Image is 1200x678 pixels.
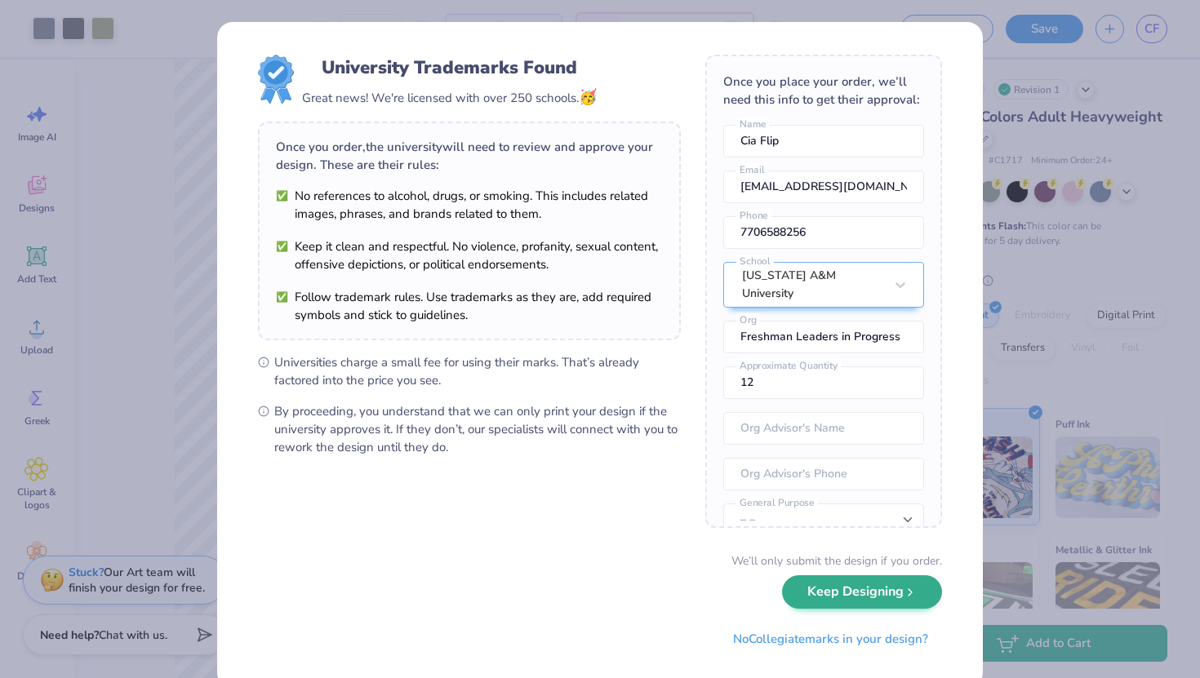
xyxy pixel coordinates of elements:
[322,55,577,81] div: University Trademarks Found
[276,237,663,273] li: Keep it clean and respectful. No violence, profanity, sexual content, offensive depictions, or po...
[723,321,924,353] input: Org
[723,458,924,490] input: Org Advisor's Phone
[579,87,597,107] span: 🥳
[276,187,663,223] li: No references to alcohol, drugs, or smoking. This includes related images, phrases, and brands re...
[782,575,942,609] button: Keep Designing
[276,288,663,324] li: Follow trademark rules. Use trademarks as they are, add required symbols and stick to guidelines.
[258,55,294,104] img: License badge
[276,138,663,174] div: Once you order, the university will need to review and approve your design. These are their rules:
[723,216,924,249] input: Phone
[723,366,924,399] input: Approximate Quantity
[723,171,924,203] input: Email
[274,353,681,389] span: Universities charge a small fee for using their marks. That’s already factored into the price you...
[274,402,681,456] span: By proceeding, you understand that we can only print your design if the university approves it. I...
[731,552,942,569] div: We’ll only submit the design if you order.
[719,623,942,656] button: NoCollegiatemarks in your design?
[302,86,597,109] div: Great news! We're licensed with over 250 schools.
[723,125,924,157] input: Name
[723,73,924,109] div: Once you place your order, we’ll need this info to get their approval:
[723,412,924,445] input: Org Advisor's Name
[742,267,884,303] div: [US_STATE] A&M University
